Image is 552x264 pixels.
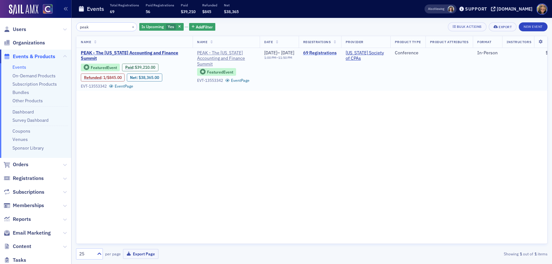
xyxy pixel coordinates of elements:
strong: 1 [518,251,523,257]
a: 69 Registrations [303,50,337,56]
div: Showing out of items [395,251,548,257]
span: Add Filter [196,24,213,30]
span: Users [13,26,26,33]
div: In-Person [477,50,498,56]
button: [DOMAIN_NAME] [491,7,535,11]
span: Product Type [395,40,421,44]
div: 25 [79,251,93,257]
div: Bulk Actions [457,25,482,28]
a: PEAK - The [US_STATE] Accounting and Finance Summit [81,50,188,61]
div: EVT-13553342 [81,84,107,89]
span: Name [81,40,91,44]
span: Stacy Svendsen [448,6,454,12]
time: 1:00 PM [264,55,276,60]
span: Date [264,40,273,44]
span: 69 [110,9,114,14]
span: Profile [536,4,548,15]
span: Reports [13,216,31,223]
a: [US_STATE] Society of CPAs [346,50,386,61]
a: New Event [519,23,548,29]
span: Viewing [428,7,444,11]
a: Sponsor Library [12,145,44,151]
span: $39,210.00 [135,65,155,70]
span: $845 [202,9,211,14]
span: Colorado Society of CPAs [346,50,386,61]
a: Content [4,243,31,250]
div: EVT-13553342 [197,78,223,83]
a: PEAK - The [US_STATE] Accounting and Finance Summit [197,50,255,67]
div: Featured Event [207,70,233,74]
div: Also [428,7,434,11]
span: Name [197,40,207,44]
a: Organizations [4,39,45,46]
a: Memberships [4,202,44,209]
span: $39,210 [181,9,195,14]
div: Conference [395,50,421,56]
div: Featured Event [91,66,117,69]
span: : [84,75,103,80]
button: New Event [519,22,548,31]
input: Search… [76,22,137,31]
a: EventPage [109,84,133,89]
span: PEAK - The Colorado Accounting and Finance Summit [81,50,188,61]
div: Refunded: 104 - $3921000 [81,74,125,81]
a: On-Demand Products [12,73,56,79]
a: Refunded [84,75,101,80]
span: $845.00 [107,75,122,80]
p: Net [224,3,239,7]
button: Export [489,22,517,31]
img: SailAMX [9,4,38,15]
span: Product Attributes [430,40,468,44]
a: Bundles [12,89,29,95]
p: Paid Registrations [146,3,174,7]
span: PEAK - The Colorado Accounting and Finance Summit [197,50,255,67]
span: Organizations [13,39,45,46]
time: 11:50 PM [278,55,292,60]
p: Paid [181,3,195,7]
a: Email Marketing [4,229,51,237]
a: Events & Products [4,53,55,60]
span: Yes [168,24,174,29]
a: Registrations [4,175,44,182]
a: EventPage [225,78,249,83]
span: 56 [146,9,150,14]
div: [DOMAIN_NAME] [497,6,533,12]
div: Support [465,6,487,12]
div: – [264,50,294,56]
span: Format [477,40,491,44]
span: Email Marketing [13,229,51,237]
a: Survey Dashboard [12,117,49,123]
span: Tasks [13,257,26,264]
span: [DATE] [281,50,294,56]
span: [DATE] [264,50,277,56]
span: Orders [13,161,28,168]
a: Orders [4,161,28,168]
span: Subscriptions [13,189,44,196]
strong: 1 [533,251,538,257]
span: $38,365 [224,9,239,14]
div: Net: $3836500 [127,74,162,81]
img: SailAMX [43,4,53,14]
span: Instructors [507,40,531,44]
div: Yes [139,23,184,31]
span: Events & Products [13,53,55,60]
a: Subscriptions [4,189,44,196]
a: Other Products [12,98,43,104]
div: – [264,56,294,60]
span: $38,365.00 [139,75,159,80]
div: Featured Event [197,68,236,76]
span: Memberships [13,202,44,209]
span: : [125,65,135,70]
a: Dashboard [12,109,34,115]
span: Provider [346,40,364,44]
span: Is Upcoming [142,24,164,29]
h1: Events [87,5,104,13]
p: Refunded [202,3,217,7]
button: Export Page [123,249,158,259]
span: Registrations [13,175,44,182]
span: Content [13,243,31,250]
div: Featured Event [81,64,120,72]
a: Tasks [4,257,26,264]
a: Coupons [12,128,30,134]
